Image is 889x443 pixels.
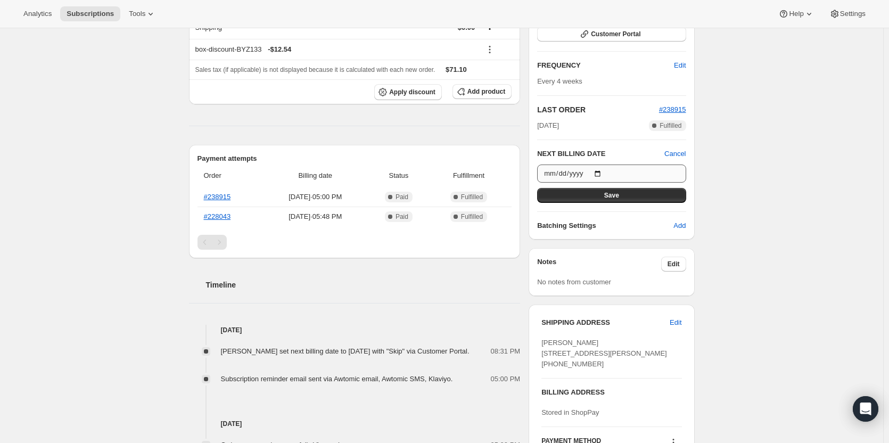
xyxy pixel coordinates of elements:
th: Order [197,164,262,187]
button: Help [772,6,820,21]
span: Customer Portal [591,30,640,38]
h3: Notes [537,257,661,272]
button: Edit [663,314,688,331]
h3: BILLING ADDRESS [541,387,681,398]
h2: NEXT BILLING DATE [537,149,664,159]
button: Cancel [664,149,686,159]
span: Fulfilled [461,193,483,201]
h3: SHIPPING ADDRESS [541,317,670,328]
span: Fulfilled [461,212,483,221]
span: 08:31 PM [491,346,521,357]
span: Paid [396,212,408,221]
button: Add [667,217,692,234]
h6: Batching Settings [537,220,673,231]
span: Help [789,10,803,18]
button: Subscriptions [60,6,120,21]
button: Apply discount [374,84,442,100]
a: #238915 [204,193,231,201]
button: Edit [661,257,686,272]
span: - $12.54 [268,44,291,55]
a: #238915 [659,105,686,113]
span: Edit [670,317,681,328]
button: Save [537,188,686,203]
nav: Pagination [197,235,512,250]
span: [DATE] · 05:48 PM [266,211,366,222]
button: Customer Portal [537,27,686,42]
a: #228043 [204,212,231,220]
span: 05:00 PM [491,374,521,384]
div: Open Intercom Messenger [853,396,878,422]
span: $0.00 [458,23,475,31]
span: [PERSON_NAME] set next billing date to [DATE] with "Skip" via Customer Portal. [221,347,470,355]
span: Subscription reminder email sent via Awtomic email, Awtomic SMS, Klaviyo. [221,375,453,383]
h4: [DATE] [189,325,521,335]
button: Edit [668,57,692,74]
button: Add product [452,84,512,99]
span: [DATE] [537,120,559,131]
span: Tools [129,10,145,18]
button: Settings [823,6,872,21]
span: $71.10 [446,65,467,73]
span: Analytics [23,10,52,18]
div: box-discount-BYZ133 [195,44,475,55]
span: Add product [467,87,505,96]
span: Billing date [266,170,366,181]
button: Tools [122,6,162,21]
span: Fulfilled [660,121,681,130]
h2: FREQUENCY [537,60,674,71]
span: Subscriptions [67,10,114,18]
span: Paid [396,193,408,201]
span: Every 4 weeks [537,77,582,85]
span: Status [372,170,426,181]
span: [DATE] · 05:00 PM [266,192,366,202]
span: Sales tax (if applicable) is not displayed because it is calculated with each new order. [195,66,435,73]
span: Apply discount [389,88,435,96]
span: Add [673,220,686,231]
button: Analytics [17,6,58,21]
span: [PERSON_NAME] [STREET_ADDRESS][PERSON_NAME] [PHONE_NUMBER] [541,339,667,368]
h2: Payment attempts [197,153,512,164]
span: No notes from customer [537,278,611,286]
span: Fulfillment [432,170,505,181]
button: #238915 [659,104,686,115]
span: Edit [674,60,686,71]
span: Edit [668,260,680,268]
h2: LAST ORDER [537,104,659,115]
span: Settings [840,10,866,18]
h2: Timeline [206,280,521,290]
span: Stored in ShopPay [541,408,599,416]
span: Save [604,191,619,200]
h4: [DATE] [189,419,521,429]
